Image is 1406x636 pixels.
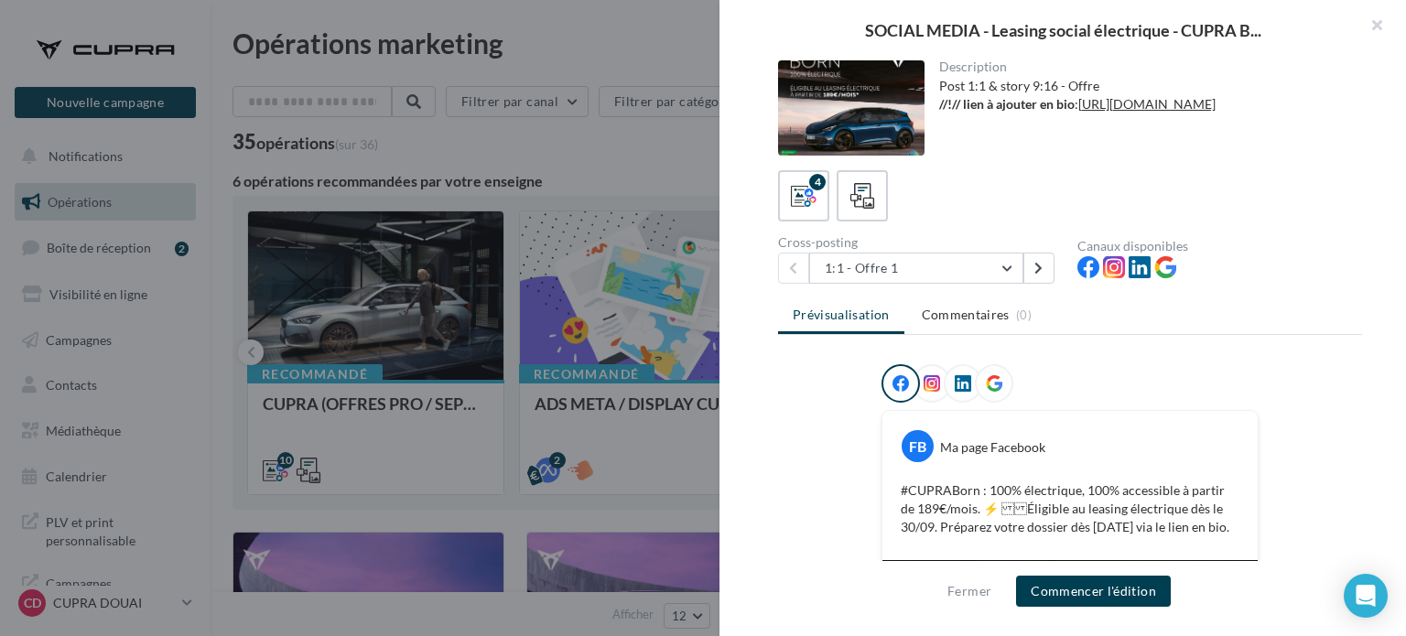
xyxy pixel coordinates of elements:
[1016,576,1171,607] button: Commencer l'édition
[939,77,1348,113] div: Post 1:1 & story 9:16 - Offre :
[922,306,1010,324] span: Commentaires
[902,430,934,462] div: FB
[940,438,1045,457] div: Ma page Facebook
[1077,240,1362,253] div: Canaux disponibles
[1078,96,1216,112] a: [URL][DOMAIN_NAME]
[939,60,1348,73] div: Description
[865,22,1261,38] span: SOCIAL MEDIA - Leasing social électrique - CUPRA B...
[939,96,1075,112] strong: //!// lien à ajouter en bio
[778,236,1063,249] div: Cross-posting
[1016,307,1032,322] span: (0)
[901,481,1239,536] p: #CUPRABorn : 100% électrique, 100% accessible à partir de 189€/mois. ⚡️ Éligible au leasing élect...
[809,253,1023,284] button: 1:1 - Offre 1
[809,174,826,190] div: 4
[940,580,999,602] button: Fermer
[1344,574,1388,618] div: Open Intercom Messenger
